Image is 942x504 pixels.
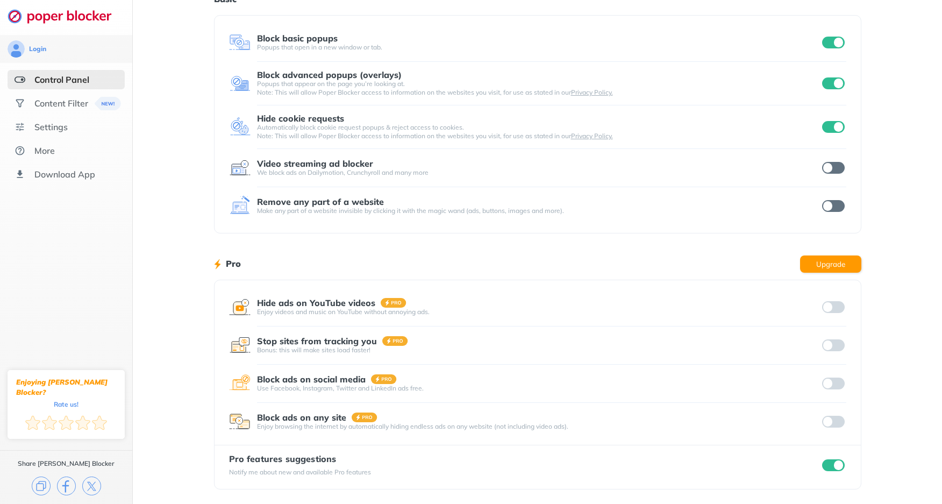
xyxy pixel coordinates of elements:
[32,477,51,495] img: copy.svg
[257,168,820,177] div: We block ads on Dailymotion, Crunchyroll and many more
[34,98,88,109] div: Content Filter
[257,384,820,393] div: Use Facebook, Instagram, Twitter and LinkedIn ads free.
[257,346,820,354] div: Bonus: this will make sites load faster!
[257,207,820,215] div: Make any part of a website invisible by clicking it with the magic wand (ads, buttons, images and...
[257,197,384,207] div: Remove any part of a website
[229,157,251,179] img: feature icon
[57,477,76,495] img: facebook.svg
[229,73,251,94] img: feature icon
[16,377,116,397] div: Enjoying [PERSON_NAME] Blocker?
[229,411,251,432] img: feature icon
[15,98,25,109] img: social.svg
[257,422,820,431] div: Enjoy browsing the internet by automatically hiding endless ads on any website (not including vid...
[15,169,25,180] img: download-app.svg
[257,80,820,97] div: Popups that appear on the page you’re looking at. Note: This will allow Poper Blocker access to i...
[257,70,402,80] div: Block advanced popups (overlays)
[257,336,377,346] div: Stop sites from tracking you
[229,296,251,318] img: feature icon
[54,402,78,407] div: Rate us!
[229,32,251,53] img: feature icon
[257,298,375,308] div: Hide ads on YouTube videos
[571,88,613,96] a: Privacy Policy.
[229,468,371,477] div: Notify me about new and available Pro features
[382,336,408,346] img: pro-badge.svg
[257,33,338,43] div: Block basic popups
[381,298,406,308] img: pro-badge.svg
[229,335,251,356] img: feature icon
[229,195,251,217] img: feature icon
[226,257,241,271] h1: Pro
[18,459,115,468] div: Share [PERSON_NAME] Blocker
[257,308,820,316] div: Enjoy videos and music on YouTube without annoying ads.
[371,374,397,384] img: pro-badge.svg
[352,413,377,422] img: pro-badge.svg
[257,413,346,422] div: Block ads on any site
[34,122,68,132] div: Settings
[214,258,221,271] img: lighting bolt
[34,169,95,180] div: Download App
[257,123,820,140] div: Automatically block cookie request popups & reject access to cookies. Note: This will allow Poper...
[257,374,366,384] div: Block ads on social media
[29,45,46,53] div: Login
[229,116,251,138] img: feature icon
[34,74,89,85] div: Control Panel
[257,43,820,52] div: Popups that open in a new window or tab.
[257,159,373,168] div: Video streaming ad blocker
[82,477,101,495] img: x.svg
[571,132,613,140] a: Privacy Policy.
[8,9,123,24] img: logo-webpage.svg
[15,74,25,85] img: features-selected.svg
[15,122,25,132] img: settings.svg
[229,373,251,394] img: feature icon
[15,145,25,156] img: about.svg
[34,145,55,156] div: More
[92,97,118,110] img: menuBanner.svg
[257,113,344,123] div: Hide cookie requests
[8,40,25,58] img: avatar.svg
[800,255,861,273] button: Upgrade
[229,454,371,464] div: Pro features suggestions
